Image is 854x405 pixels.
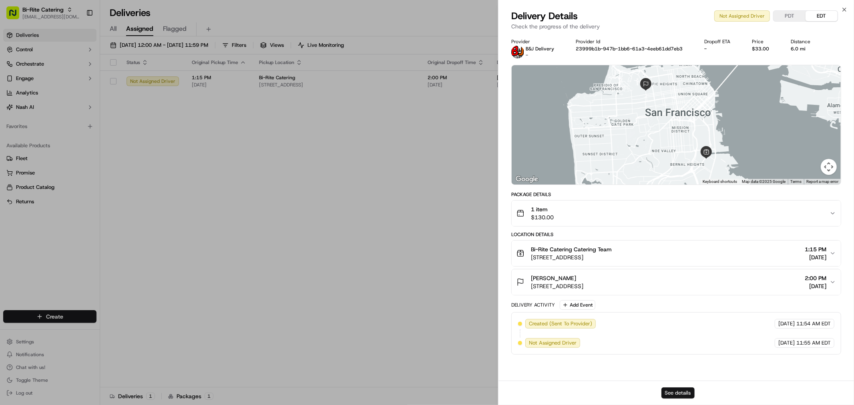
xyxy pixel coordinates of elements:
[576,38,691,45] div: Provider Id
[806,179,838,184] a: Report a map error
[529,320,592,327] span: Created (Sent To Provider)
[511,191,841,198] div: Package Details
[752,38,778,45] div: Price
[526,46,554,52] p: B&J Delivery
[778,320,795,327] span: [DATE]
[796,339,831,347] span: 11:55 AM EDT
[531,245,612,253] span: Bi-Rite Catering Catering Team
[76,116,129,124] span: API Documentation
[703,179,737,184] button: Keyboard shortcuts
[8,8,24,24] img: Nash
[531,213,554,221] span: $130.00
[27,84,101,91] div: We're available if you need us!
[136,79,146,88] button: Start new chat
[511,10,578,22] span: Delivery Details
[531,205,554,213] span: 1 item
[531,282,583,290] span: [STREET_ADDRESS]
[576,46,683,52] button: 23999b1b-947b-1bb6-61a3-4eeb61dd7eb3
[705,46,739,52] div: -
[790,179,802,184] a: Terms (opens in new tab)
[512,200,841,226] button: 1 item$130.00
[8,117,14,123] div: 📗
[526,52,528,58] span: -
[512,241,841,266] button: Bi-Rite Catering Catering Team[STREET_ADDRESS]1:15 PM[DATE]
[778,339,795,347] span: [DATE]
[511,46,524,58] img: profile_bj_cartwheel_2man.png
[16,116,61,124] span: Knowledge Base
[531,253,612,261] span: [STREET_ADDRESS]
[805,282,826,290] span: [DATE]
[514,174,540,184] a: Open this area in Google Maps (opens a new window)
[821,159,837,175] button: Map camera controls
[8,32,146,45] p: Welcome 👋
[752,46,778,52] div: $33.00
[796,320,831,327] span: 11:54 AM EDT
[514,174,540,184] img: Google
[511,231,841,238] div: Location Details
[512,269,841,295] button: [PERSON_NAME][STREET_ADDRESS]2:00 PM[DATE]
[560,300,595,310] button: Add Event
[805,274,826,282] span: 2:00 PM
[64,113,132,127] a: 💻API Documentation
[511,302,555,308] div: Delivery Activity
[791,38,820,45] div: Distance
[27,76,131,84] div: Start new chat
[806,11,838,21] button: EDT
[774,11,806,21] button: PDT
[56,135,97,142] a: Powered byPylon
[705,38,739,45] div: Dropoff ETA
[805,245,826,253] span: 1:15 PM
[68,117,74,123] div: 💻
[80,136,97,142] span: Pylon
[21,52,144,60] input: Got a question? Start typing here...
[661,387,695,399] button: See details
[529,339,577,347] span: Not Assigned Driver
[531,274,576,282] span: [PERSON_NAME]
[511,38,563,45] div: Provider
[805,253,826,261] span: [DATE]
[742,179,786,184] span: Map data ©2025 Google
[8,76,22,91] img: 1736555255976-a54dd68f-1ca7-489b-9aae-adbdc363a1c4
[791,46,820,52] div: 6.0 mi
[5,113,64,127] a: 📗Knowledge Base
[511,22,841,30] p: Check the progress of the delivery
